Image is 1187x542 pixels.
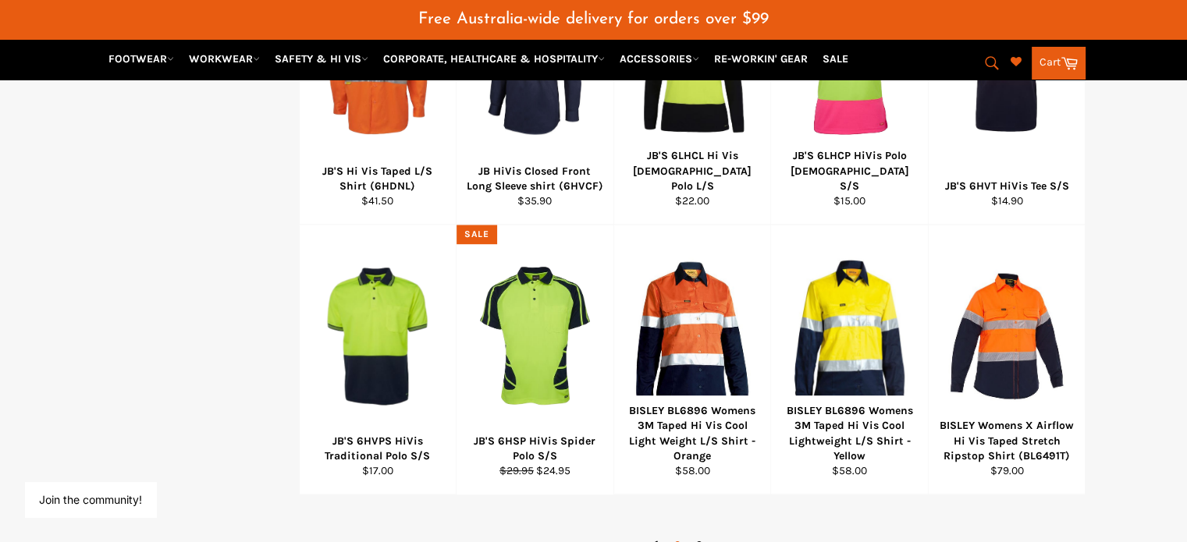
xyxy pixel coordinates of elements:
[816,45,855,73] a: SALE
[268,45,375,73] a: SAFETY & HI VIS
[781,403,919,463] div: BISLEY BL6896 Womens 3M Taped Hi Vis Cool Lightweight L/S Shirt - Yellow
[456,225,613,494] a: JB'S 6HSP HiVis Spider Polo S/SJB'S 6HSP HiVis Spider Polo S/S$29.95 $24.95
[1032,47,1086,80] a: Cart
[377,45,611,73] a: CORPORATE, HEALTHCARE & HOSPITALITY
[309,164,446,194] div: JB'S Hi Vis Taped L/S Shirt (6HDNL)
[624,148,761,193] div: JB'S 6LHCL Hi Vis [DEMOGRAPHIC_DATA] Polo L/S
[309,434,446,464] div: JB'S 6HVPS HiVis Traditional Polo S/S
[708,45,814,73] a: RE-WORKIN' GEAR
[938,418,1075,463] div: BISLEY Womens X Airflow Hi Vis Taped Stretch Ripstop Shirt (BL6491T)
[183,45,266,73] a: WORKWEAR
[928,225,1086,494] a: BISLEY Womens X Airflow Hi Vis Taped Stretch Ripstop Shirt (BL6491T)BISLEY Womens X Airflow Hi Vi...
[938,179,1075,193] div: JB'S 6HVT HiVis Tee S/S
[418,11,769,27] span: Free Australia-wide delivery for orders over $99
[299,225,457,494] a: JB'S 6HVPS HiVis Traditional Polo S/SJB'S 6HVPS HiVis Traditional Polo S/S$17.00
[770,225,928,494] a: BISLEY BL6896 Womens 3M Taped Hi Vis Cool Lightweight L/S Shirt - YellowBISLEY BL6896 Womens 3M T...
[102,45,180,73] a: FOOTWEAR
[624,403,761,463] div: BISLEY BL6896 Womens 3M Taped Hi Vis Cool Light Weight L/S Shirt - Orange
[39,493,142,506] button: Join the community!
[613,45,705,73] a: ACCESSORIES
[467,164,604,194] div: JB HiVis Closed Front Long Sleeve shirt (6HVCF)
[467,434,604,464] div: JB'S 6HSP HiVis Spider Polo S/S
[613,225,771,494] a: BISLEY BL6896 Womens 3M Taped Hi Vis Cool Light Weight L/S Shirt - OrangeBISLEY BL6896 Womens 3M ...
[781,148,919,193] div: JB'S 6LHCP HiVis Polo [DEMOGRAPHIC_DATA] S/S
